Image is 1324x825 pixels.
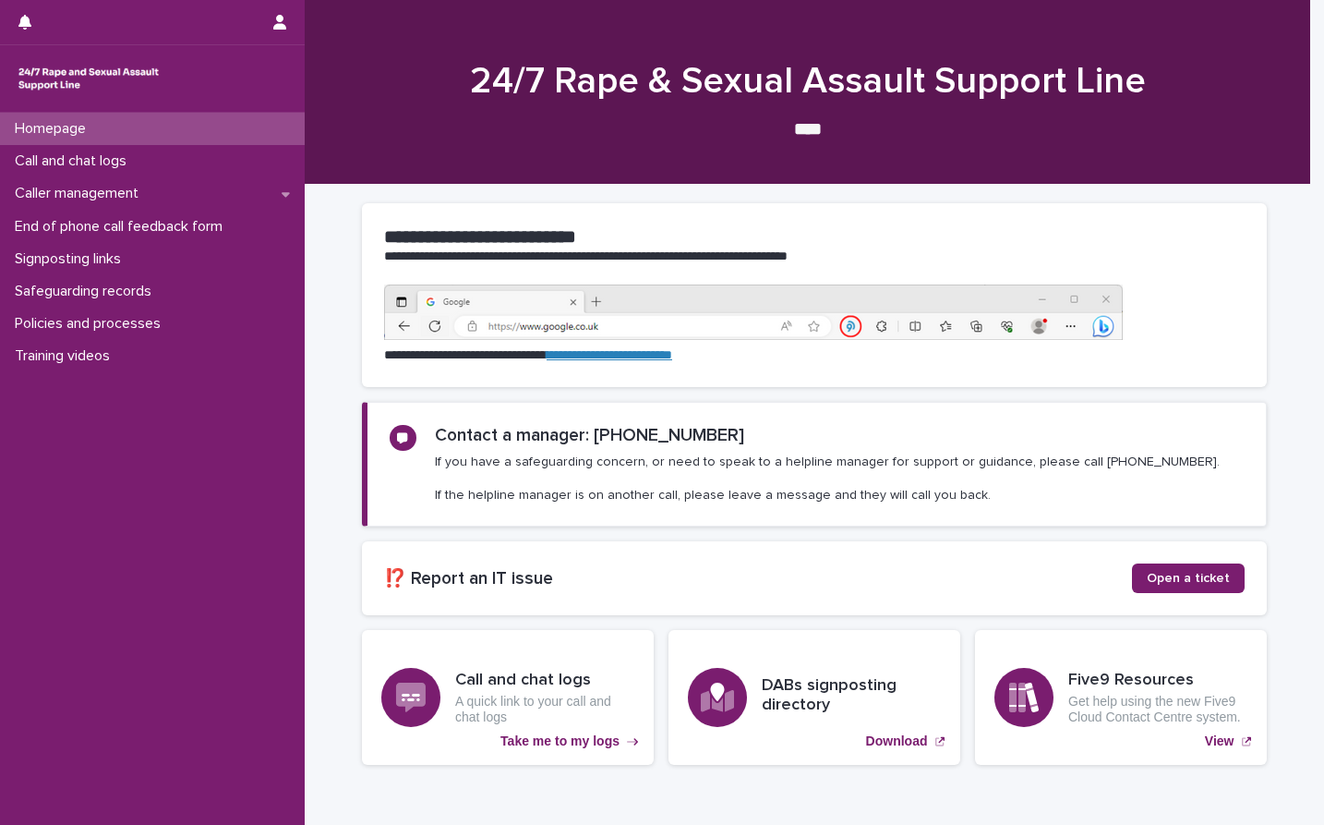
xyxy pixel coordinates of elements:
[7,315,175,333] p: Policies and processes
[1147,572,1230,585] span: Open a ticket
[762,676,941,716] h3: DABs signposting directory
[384,568,1132,589] h2: ⁉️ Report an IT issue
[7,120,101,138] p: Homepage
[435,454,1220,504] p: If you have a safeguarding concern, or need to speak to a helpline manager for support or guidanc...
[455,671,634,691] h3: Call and chat logs
[1068,671,1247,691] h3: Five9 Resources
[7,152,141,170] p: Call and chat logs
[384,285,1123,340] img: https%3A%2F%2Fcdn.document360.io%2F0deca9d6-0dac-4e56-9e8f-8d9979bfce0e%2FImages%2FDocumentation%...
[7,218,237,236] p: End of phone call feedback form
[455,694,634,725] p: A quick link to your call and chat logs
[866,734,928,749] p: Download
[7,283,166,300] p: Safeguarding records
[7,347,125,365] p: Training videos
[1132,564,1245,593] a: Open a ticket
[362,630,654,765] a: Take me to my logs
[668,630,960,765] a: Download
[1205,734,1234,749] p: View
[1068,694,1247,725] p: Get help using the new Five9 Cloud Contact Centre system.
[355,59,1260,103] h1: 24/7 Rape & Sexual Assault Support Line
[15,60,162,97] img: rhQMoQhaT3yELyF149Cw
[7,250,136,268] p: Signposting links
[7,185,153,202] p: Caller management
[500,734,620,749] p: Take me to my logs
[435,425,744,446] h2: Contact a manager: [PHONE_NUMBER]
[975,630,1267,765] a: View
